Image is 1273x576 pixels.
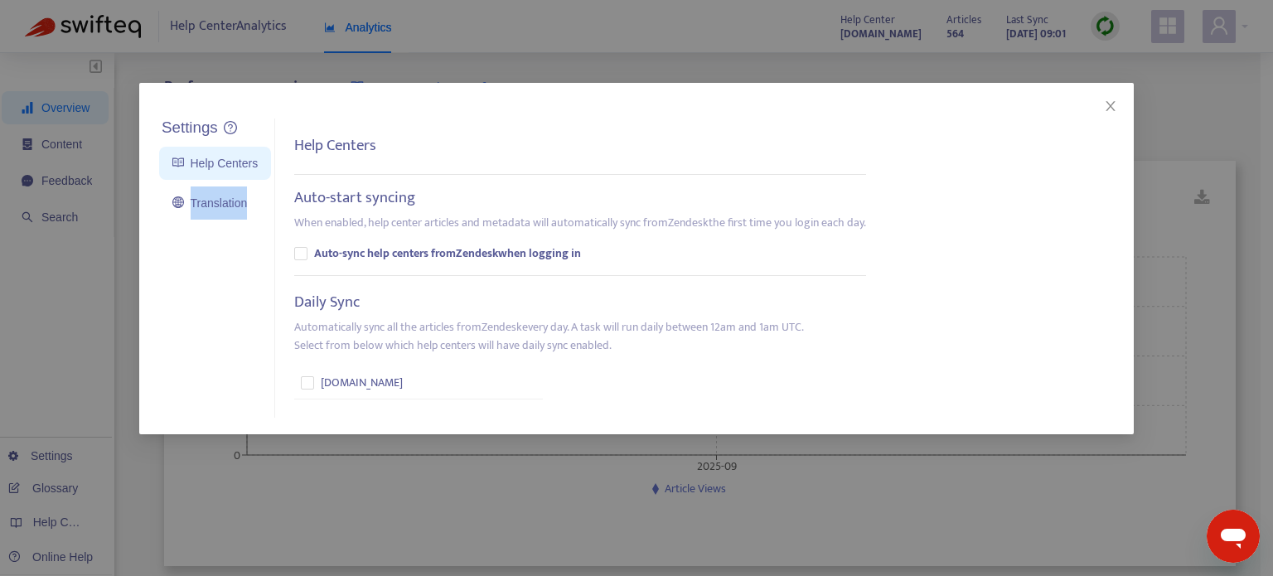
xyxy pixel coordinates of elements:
span: close [1104,99,1117,113]
iframe: Button to launch messaging window [1207,510,1260,563]
h5: Settings [162,119,218,138]
span: [DOMAIN_NAME] [321,374,403,392]
h5: Help Centers [294,137,376,156]
a: Help Centers [172,157,258,170]
p: Automatically sync all the articles from Zendesk every day. A task will run daily between 12am an... [294,318,804,355]
h5: Auto-start syncing [294,189,415,208]
a: question-circle [224,121,237,135]
span: question-circle [224,121,237,134]
button: Close [1101,97,1120,115]
a: Translation [172,196,247,210]
b: Auto-sync help centers from Zendesk when logging in [314,244,581,263]
h5: Daily Sync [294,293,360,312]
p: When enabled, help center articles and metadata will automatically sync from Zendesk the first ti... [294,214,866,232]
